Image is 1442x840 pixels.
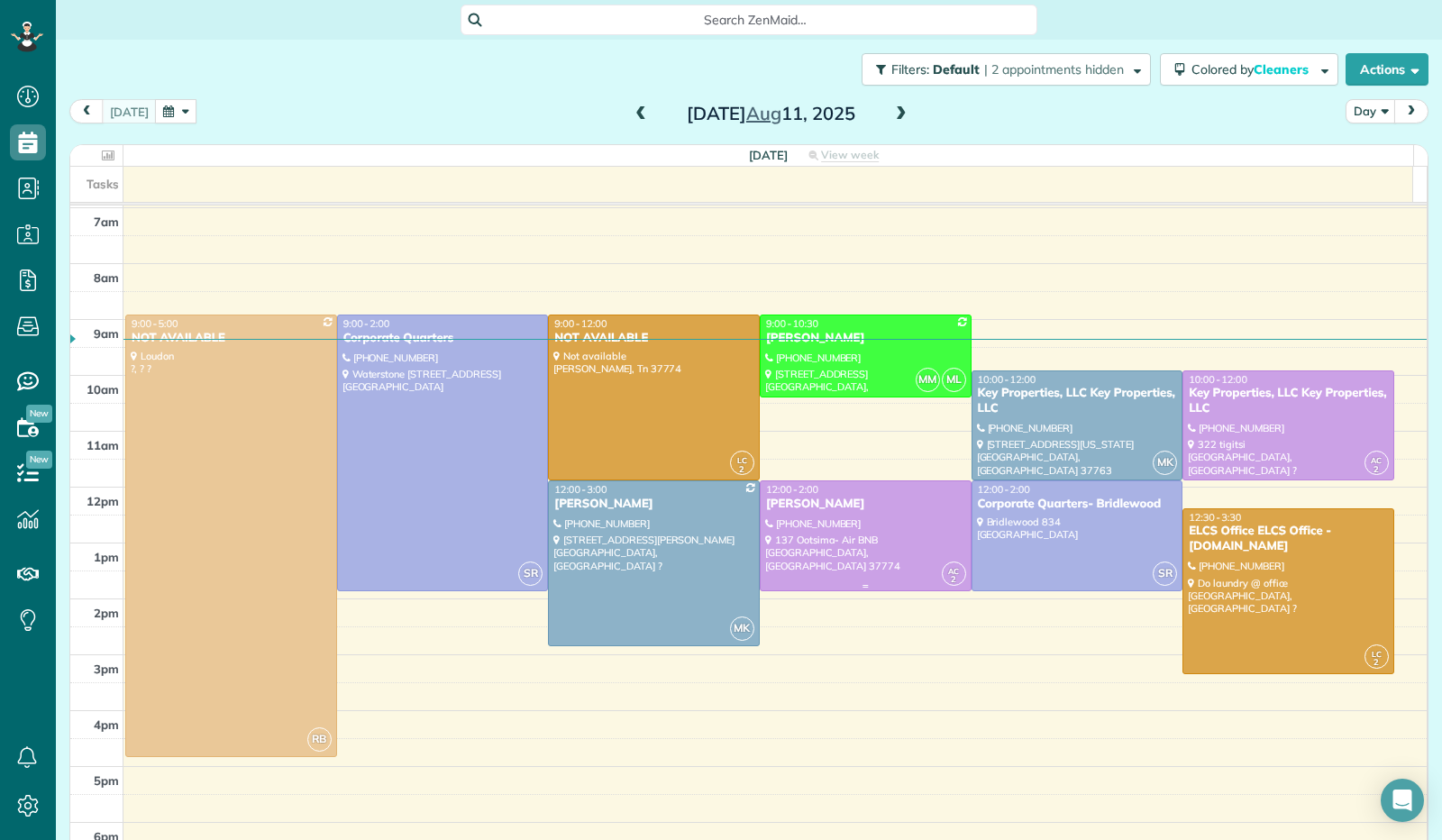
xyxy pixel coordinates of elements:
[1381,779,1424,822] div: Open Intercom Messenger
[131,331,332,346] div: NOT AVAILABLE
[977,386,1178,416] div: Key Properties, LLC Key Properties, LLC
[1188,386,1389,416] div: Key Properties, LLC Key Properties, LLC
[1365,654,1388,671] small: 2
[102,99,157,123] button: [DATE]
[984,61,1124,78] span: | 2 appointments hidden
[87,382,119,397] span: 10am
[342,331,543,346] div: Corporate Quarters
[94,270,119,285] span: 8am
[87,438,119,452] span: 11am
[94,326,119,341] span: 9am
[307,727,332,752] span: RB
[94,662,119,676] span: 3pm
[658,104,883,123] h2: [DATE] 11, 2025
[1153,562,1177,586] span: SR
[730,616,754,641] span: MK
[1346,99,1396,123] button: Day
[1371,455,1382,465] span: AC
[943,571,965,589] small: 2
[766,483,818,496] span: 12:00 - 2:00
[554,483,607,496] span: 12:00 - 3:00
[977,497,1178,512] div: Corporate Quarters- Bridlewood
[891,61,929,78] span: Filters:
[765,331,966,346] div: [PERSON_NAME]
[132,317,178,330] span: 9:00 - 5:00
[94,717,119,732] span: 4pm
[518,562,543,586] span: SR
[94,215,119,229] span: 7am
[1365,461,1388,479] small: 2
[1188,524,1389,554] div: ELCS Office ELCS Office - [DOMAIN_NAME]
[731,461,753,479] small: 2
[1189,511,1241,524] span: 12:30 - 3:30
[749,148,788,162] span: [DATE]
[554,317,607,330] span: 9:00 - 12:00
[933,61,981,78] span: Default
[1394,99,1428,123] button: next
[1346,53,1428,86] button: Actions
[853,53,1151,86] a: Filters: Default | 2 appointments hidden
[94,773,119,788] span: 5pm
[916,368,940,392] span: MM
[978,483,1030,496] span: 12:00 - 2:00
[94,550,119,564] span: 1pm
[978,373,1036,386] span: 10:00 - 12:00
[87,494,119,508] span: 12pm
[821,148,879,162] span: View week
[1189,373,1247,386] span: 10:00 - 12:00
[765,497,966,512] div: [PERSON_NAME]
[87,177,119,191] span: Tasks
[343,317,390,330] span: 9:00 - 2:00
[942,368,966,392] span: ML
[26,451,52,469] span: New
[1153,451,1177,475] span: MK
[553,497,754,512] div: [PERSON_NAME]
[1191,61,1315,78] span: Colored by
[862,53,1151,86] button: Filters: Default | 2 appointments hidden
[1372,649,1382,659] span: LC
[766,317,818,330] span: 9:00 - 10:30
[737,455,747,465] span: LC
[1254,61,1311,78] span: Cleaners
[69,99,104,123] button: prev
[746,102,781,124] span: Aug
[94,606,119,620] span: 2pm
[553,331,754,346] div: NOT AVAILABLE
[948,566,959,576] span: AC
[1160,53,1338,86] button: Colored byCleaners
[26,405,52,423] span: New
